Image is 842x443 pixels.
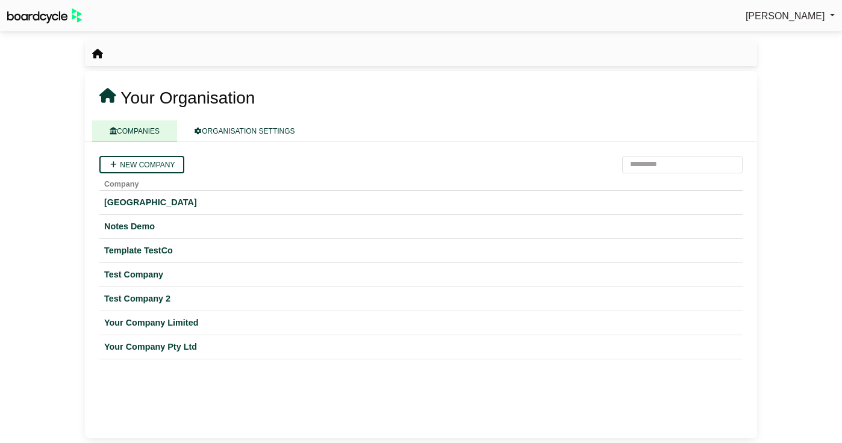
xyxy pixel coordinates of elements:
span: [PERSON_NAME] [746,11,825,21]
a: Your Company Pty Ltd [104,340,738,354]
img: BoardcycleBlackGreen-aaafeed430059cb809a45853b8cf6d952af9d84e6e89e1f1685b34bfd5cb7d64.svg [7,8,82,23]
a: Your Company Limited [104,316,738,330]
a: Test Company 2 [104,292,738,306]
a: ORGANISATION SETTINGS [177,120,312,141]
span: Your Organisation [120,88,255,107]
a: [GEOGRAPHIC_DATA] [104,196,738,209]
a: Notes Demo [104,220,738,234]
th: Company [99,173,743,191]
a: [PERSON_NAME] [746,8,835,24]
a: New company [99,156,184,173]
nav: breadcrumb [92,46,103,62]
a: Template TestCo [104,244,738,258]
a: COMPANIES [92,120,177,141]
a: Test Company [104,268,738,282]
